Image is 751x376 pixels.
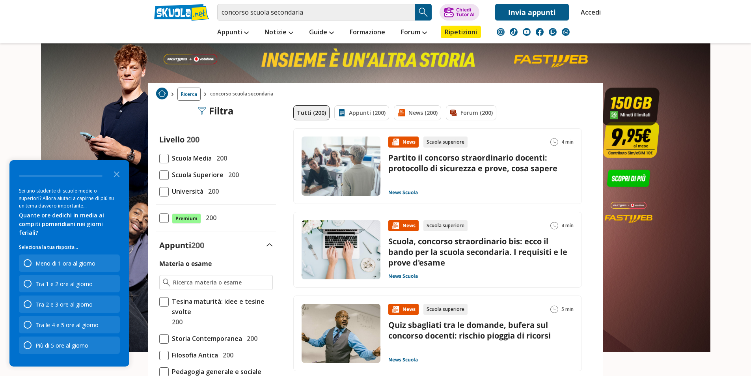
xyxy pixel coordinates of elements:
a: Invia appunti [495,4,569,21]
img: News contenuto [391,305,399,313]
div: Più di 5 ore al giorno [19,337,120,354]
span: Scuola Superiore [169,170,224,180]
img: youtube [523,28,531,36]
img: WhatsApp [562,28,570,36]
img: Cerca appunti, riassunti o versioni [417,6,429,18]
label: Livello [159,134,184,145]
img: instagram [497,28,505,36]
img: Home [156,88,168,99]
span: 200 [220,350,233,360]
a: News Scuola [388,357,418,363]
span: 200 [244,333,257,344]
div: Meno di 1 ora al giorno [19,254,120,272]
img: Forum filtro contenuto [449,109,457,117]
img: Tempo lettura [550,305,558,313]
img: Tempo lettura [550,222,558,230]
img: Apri e chiudi sezione [266,243,273,247]
div: Tra le 4 e 5 ore al giorno [35,321,99,329]
span: 200 [186,134,199,145]
button: ChiediTutor AI [440,4,479,21]
span: 4 min [561,137,574,148]
a: Forum [399,26,429,40]
img: News contenuto [391,138,399,146]
img: Ricerca materia o esame [163,279,170,286]
div: Meno di 1 ora al giorno [35,260,95,267]
span: 200 [225,170,239,180]
span: Tesina maturità: idee e tesine svolte [169,296,273,317]
span: Università [169,186,203,196]
span: 200 [205,186,219,196]
span: 200 [191,240,204,251]
div: Più di 5 ore al giorno [35,342,88,349]
a: Quiz sbagliati tra le domande, bufera sul concorso docenti: rischio pioggia di ricorsi [388,320,551,341]
div: Chiedi Tutor AI [456,7,475,17]
img: twitch [549,28,557,36]
a: Accedi [581,4,597,21]
img: News contenuto [391,222,399,230]
a: Ricerca [177,88,201,101]
img: Tempo lettura [550,138,558,146]
div: Filtra [198,105,234,116]
a: News (200) [394,105,441,120]
div: Quante ore dedichi in media ai compiti pomeridiani nei giorni feriali? [19,211,120,237]
a: Forum (200) [446,105,496,120]
span: 5 min [561,304,574,315]
div: Sei uno studente di scuole medie o superiori? Allora aiutaci a capirne di più su un tema davvero ... [19,187,120,210]
div: Tra 2 e 3 ore al giorno [19,296,120,313]
input: Ricerca materia o esame [173,279,269,286]
a: Appunti (200) [334,105,389,120]
div: Tra 1 e 2 ore al giorno [19,275,120,292]
a: News Scuola [388,189,418,196]
img: tiktok [510,28,518,36]
a: Appunti [215,26,251,40]
a: Partito il concorso straordinario docenti: protocollo di sicurezza e prove, cosa sapere [388,152,557,174]
div: Survey [9,160,129,367]
span: 200 [169,317,183,327]
a: Guide [307,26,336,40]
img: Appunti filtro contenuto [338,109,346,117]
label: Materia o esame [159,259,212,268]
a: Ripetizioni [441,26,481,38]
span: Storia Contemporanea [169,333,242,344]
div: Scuola superiore [423,220,468,231]
div: Tra 2 e 3 ore al giorno [35,301,93,308]
a: Notizie [263,26,295,40]
label: Appunti [159,240,204,251]
button: Search Button [415,4,432,21]
div: News [388,137,419,148]
div: News [388,220,419,231]
a: Scuola, concorso straordinario bis: ecco il bando per la scuola secondaria. I requisiti e le prov... [388,236,567,268]
span: 200 [213,153,227,163]
a: News Scuola [388,273,418,279]
img: Immagine news [302,220,380,279]
div: Scuola superiore [423,304,468,315]
input: Cerca appunti, riassunti o versioni [217,4,415,21]
div: News [388,304,419,315]
span: 200 [203,213,216,223]
img: Immagine news [302,304,380,363]
a: Tutti (200) [293,105,330,120]
img: News filtro contenuto [397,109,405,117]
div: Tra le 4 e 5 ore al giorno [19,316,120,333]
img: facebook [536,28,544,36]
p: Seleziona la tua risposta... [19,243,120,251]
span: Filosofia Antica [169,350,218,360]
img: Filtra filtri mobile [198,107,206,115]
span: Premium [172,213,201,224]
div: Scuola superiore [423,137,468,148]
div: Tra 1 e 2 ore al giorno [35,280,93,288]
span: concorso scuola secondaria [210,88,276,101]
img: Immagine news [302,137,380,196]
a: Home [156,88,168,101]
span: Scuola Media [169,153,212,163]
span: 4 min [561,220,574,231]
button: Close the survey [109,166,125,181]
a: Formazione [348,26,387,40]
